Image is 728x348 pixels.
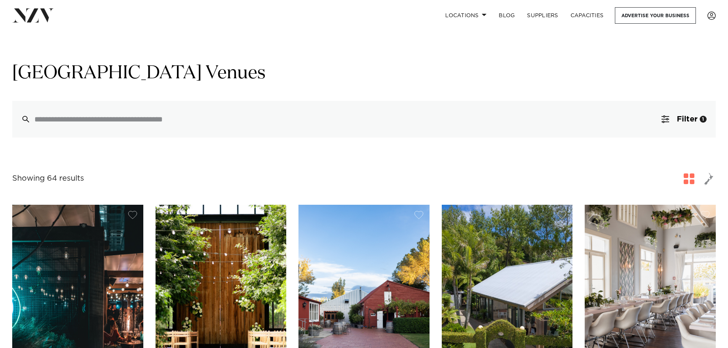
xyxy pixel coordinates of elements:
a: Capacities [564,7,610,24]
a: Advertise your business [615,7,696,24]
a: Locations [439,7,493,24]
div: 1 [700,116,707,123]
button: Filter1 [652,101,716,138]
h1: [GEOGRAPHIC_DATA] Venues [12,62,716,86]
a: BLOG [493,7,521,24]
img: nzv-logo.png [12,8,54,22]
div: Showing 64 results [12,173,84,185]
span: Filter [677,115,697,123]
a: SUPPLIERS [521,7,564,24]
